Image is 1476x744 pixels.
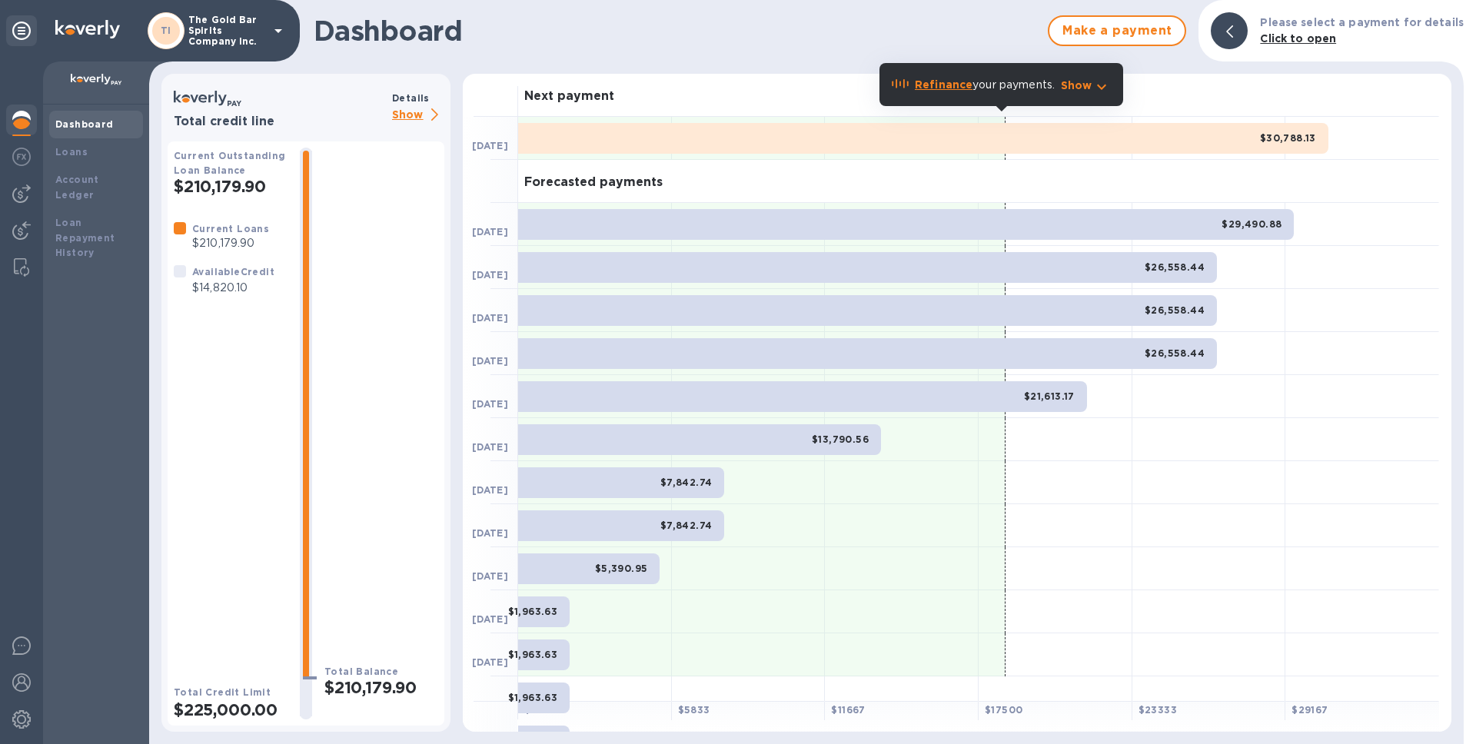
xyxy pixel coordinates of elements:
p: $14,820.10 [192,280,274,296]
b: [DATE] [472,140,508,151]
b: Available Credit [192,266,274,277]
b: $ 23333 [1139,704,1177,716]
b: [DATE] [472,656,508,668]
h3: Total credit line [174,115,386,129]
b: Refinance [915,78,972,91]
b: [DATE] [472,312,508,324]
b: $1,963.63 [508,606,558,617]
h1: Dashboard [314,15,1040,47]
b: Current Loans [192,223,269,234]
b: Dashboard [55,118,114,130]
b: Please select a payment for details [1260,16,1464,28]
b: Loan Repayment History [55,217,115,259]
h2: $225,000.00 [174,700,288,719]
b: Loans [55,146,88,158]
b: [DATE] [472,527,508,539]
b: $30,788.13 [1260,132,1316,144]
h2: $210,179.90 [174,177,288,196]
b: [DATE] [472,441,508,453]
b: Total Credit Limit [174,686,271,698]
b: [DATE] [472,226,508,237]
img: Logo [55,20,120,38]
h3: Forecasted payments [524,175,663,190]
h3: Next payment [524,89,614,104]
b: $ 17500 [985,704,1022,716]
h2: $210,179.90 [324,678,438,697]
b: $7,842.74 [660,477,713,488]
button: Make a payment [1048,15,1186,46]
p: Show [392,106,444,125]
b: [DATE] [472,484,508,496]
button: Show [1061,78,1111,93]
b: $1,963.63 [508,649,558,660]
b: $13,790.56 [812,433,869,445]
b: Current Outstanding Loan Balance [174,150,286,176]
b: Details [392,92,430,104]
b: Account Ledger [55,174,99,201]
b: $7,842.74 [660,520,713,531]
b: $ 29167 [1291,704,1328,716]
b: $ 11667 [831,704,865,716]
b: [DATE] [472,398,508,410]
p: $210,179.90 [192,235,269,251]
b: TI [161,25,171,36]
p: The Gold Bar Spirits Company Inc. [188,15,265,47]
b: $5,390.95 [595,563,648,574]
b: $21,613.17 [1024,390,1075,402]
b: $1,963.63 [508,692,558,703]
b: Click to open [1260,32,1336,45]
b: $26,558.44 [1145,347,1205,359]
p: your payments. [915,77,1055,93]
b: [DATE] [472,355,508,367]
b: $29,490.88 [1222,218,1282,230]
b: $26,558.44 [1145,304,1205,316]
b: $26,558.44 [1145,261,1205,273]
b: [DATE] [472,570,508,582]
b: Total Balance [324,666,398,677]
span: Make a payment [1062,22,1172,40]
b: [DATE] [472,699,508,711]
img: Foreign exchange [12,148,31,166]
div: Unpin categories [6,15,37,46]
b: $ 5833 [678,704,710,716]
b: [DATE] [472,613,508,625]
b: [DATE] [472,269,508,281]
p: Show [1061,78,1092,93]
